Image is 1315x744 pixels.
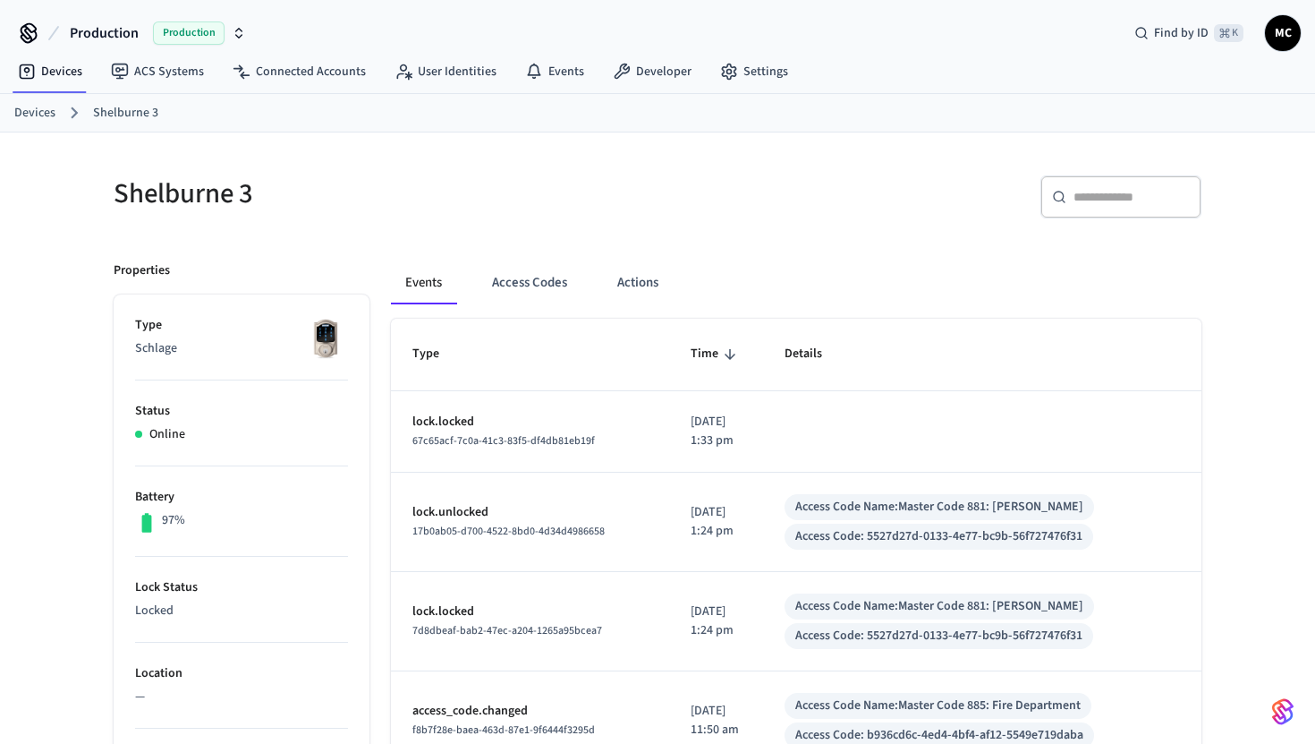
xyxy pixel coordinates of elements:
div: Access Code Name: Master Code 885: Fire Department [795,697,1081,715]
span: 17b0ab05-d700-4522-8bd0-4d34d4986658 [412,524,605,539]
span: Type [412,340,462,368]
p: access_code.changed [412,702,648,721]
p: [DATE] 1:24 pm [691,503,742,541]
div: Access Code Name: Master Code 881: [PERSON_NAME] [795,597,1083,616]
p: [DATE] 1:24 pm [691,603,742,640]
img: Schlage Sense Smart Deadbolt with Camelot Trim, Front [303,316,348,361]
span: Production [153,21,225,45]
button: Access Codes [478,261,581,304]
a: Events [511,56,598,88]
p: Locked [135,602,348,620]
p: Location [135,664,348,683]
div: ant example [391,261,1201,304]
a: ACS Systems [97,56,218,88]
span: Find by ID [1154,24,1209,42]
span: Time [691,340,742,368]
a: Developer [598,56,706,88]
p: 97% [162,511,185,530]
button: Events [391,261,456,304]
button: MC [1265,15,1301,51]
span: f8b7f28e-baea-463d-87e1-9f6444f3295d [412,723,595,738]
div: Access Code: 5527d27d-0133-4e77-bc9b-56f727476f31 [795,527,1082,546]
div: Find by ID⌘ K [1120,17,1258,49]
p: Status [135,402,348,421]
div: Access Code: 5527d27d-0133-4e77-bc9b-56f727476f31 [795,627,1082,646]
h5: Shelburne 3 [114,175,647,212]
p: Schlage [135,339,348,358]
a: User Identities [380,56,511,88]
button: Actions [603,261,673,304]
p: Type [135,316,348,335]
p: lock.locked [412,603,648,621]
p: Properties [114,261,170,280]
span: MC [1267,17,1299,49]
span: Production [70,22,139,44]
span: ⌘ K [1214,24,1243,42]
span: 7d8dbeaf-bab2-47ec-a204-1265a95bcea7 [412,623,602,638]
span: 67c65acf-7c0a-41c3-83f5-df4db81eb19f [412,433,595,449]
a: Connected Accounts [218,56,380,88]
div: Access Code Name: Master Code 881: [PERSON_NAME] [795,498,1083,517]
p: Battery [135,488,348,507]
a: Devices [14,104,55,123]
a: Devices [4,56,97,88]
p: Lock Status [135,578,348,597]
a: Settings [706,56,802,88]
a: Shelburne 3 [93,104,158,123]
p: lock.unlocked [412,503,648,522]
p: Online [149,425,185,444]
span: Details [785,340,845,368]
p: [DATE] 11:50 am [691,702,742,740]
img: SeamLogoGradient.69752ec5.svg [1272,697,1294,726]
p: — [135,688,348,706]
p: [DATE] 1:33 pm [691,413,742,450]
p: lock.locked [412,413,648,432]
